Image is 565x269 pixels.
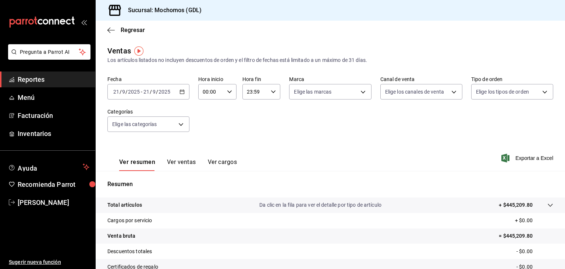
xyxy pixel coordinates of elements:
[107,77,189,82] label: Fecha
[5,53,90,61] a: Pregunta a Parrot AI
[158,89,171,95] input: ----
[167,158,196,171] button: Ver ventas
[128,89,140,95] input: ----
[122,89,125,95] input: --
[141,89,142,95] span: -
[112,120,157,128] span: Elige las categorías
[81,19,87,25] button: open_drawer_menu
[119,158,237,171] div: navigation tabs
[259,201,381,209] p: Da clic en la fila para ver el detalle por tipo de artículo
[107,56,553,64] div: Los artículos listados no incluyen descuentos de orden y el filtro de fechas está limitado a un m...
[150,89,152,95] span: /
[289,77,371,82] label: Marca
[107,232,135,240] p: Venta bruta
[107,248,152,255] p: Descuentos totales
[503,154,553,163] button: Exportar a Excel
[242,77,281,82] label: Hora fin
[499,201,533,209] p: + $445,209.80
[476,88,529,95] span: Elige los tipos de orden
[18,74,89,84] span: Reportes
[471,77,553,82] label: Tipo de orden
[125,89,128,95] span: /
[18,92,89,102] span: Menú
[119,158,155,171] button: Ver resumen
[120,89,122,95] span: /
[18,129,89,139] span: Inventarios
[143,89,150,95] input: --
[8,44,90,60] button: Pregunta a Parrot AI
[499,232,553,240] p: = $445,209.80
[198,77,237,82] label: Hora inicio
[515,217,553,224] p: + $0.00
[208,158,237,171] button: Ver cargos
[18,163,80,171] span: Ayuda
[294,88,331,95] span: Elige las marcas
[380,77,462,82] label: Canal de venta
[122,6,202,15] h3: Sucursal: Mochomos (GDL)
[18,198,89,207] span: [PERSON_NAME]
[385,88,444,95] span: Elige los canales de venta
[107,45,131,56] div: Ventas
[107,201,142,209] p: Total artículos
[18,179,89,189] span: Recomienda Parrot
[107,217,152,224] p: Cargos por servicio
[20,48,79,56] span: Pregunta a Parrot AI
[113,89,120,95] input: --
[107,109,189,114] label: Categorías
[18,111,89,120] span: Facturación
[9,258,89,266] span: Sugerir nueva función
[156,89,158,95] span: /
[107,27,145,34] button: Regresar
[107,180,553,189] p: Resumen
[134,46,143,56] img: Tooltip marker
[516,248,553,255] p: - $0.00
[121,27,145,34] span: Regresar
[152,89,156,95] input: --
